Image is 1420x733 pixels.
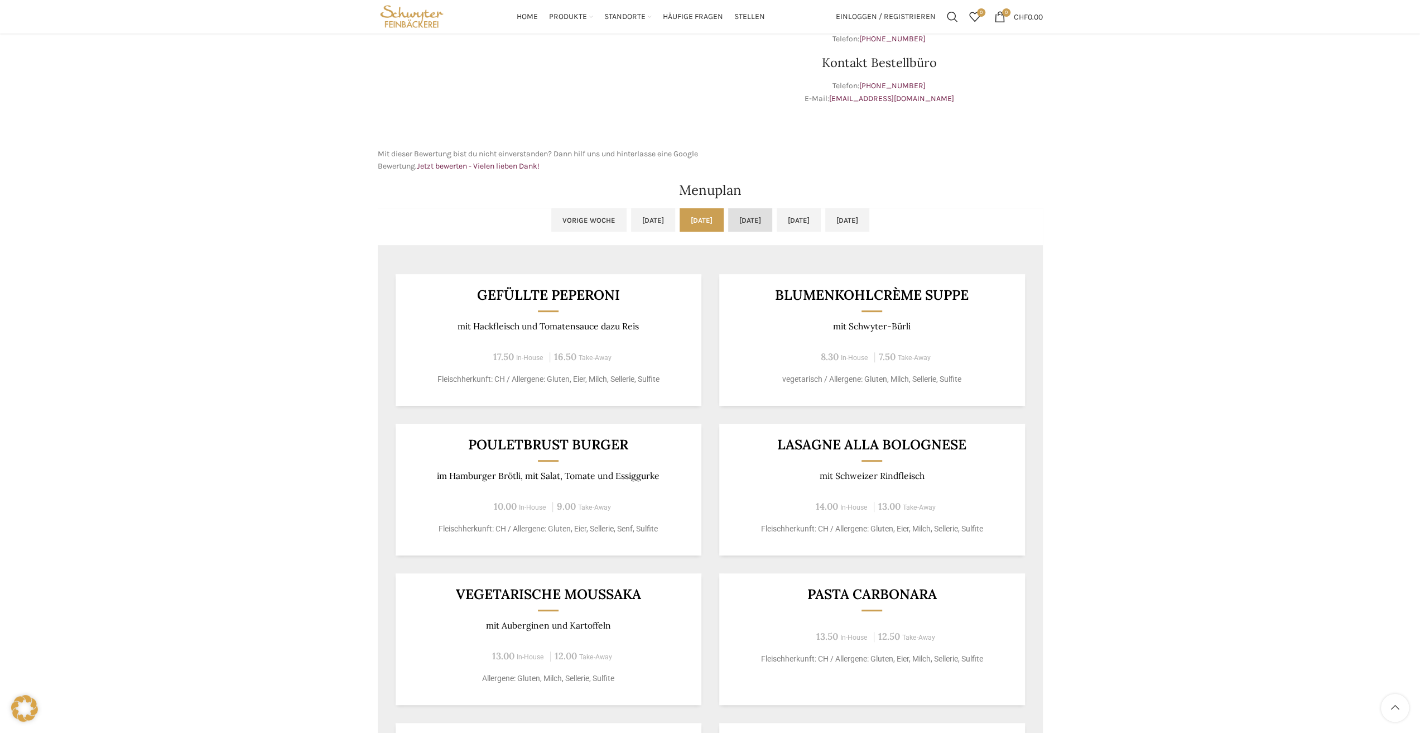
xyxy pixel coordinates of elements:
[821,351,839,363] span: 8.30
[878,500,901,512] span: 13.00
[579,653,612,661] span: Take-Away
[941,6,964,28] a: Suchen
[733,653,1011,665] p: Fleischherkunft: CH / Allergene: Gluten, Eier, Milch, Sellerie, Sulfite
[409,620,687,631] p: mit Auberginen und Kartoffeln
[549,6,593,28] a: Produkte
[898,354,931,362] span: Take-Away
[409,288,687,302] h3: Gefüllte Peperoni
[733,523,1011,535] p: Fleischherkunft: CH / Allergene: Gluten, Eier, Milch, Sellerie, Sulfite
[578,504,611,511] span: Take-Away
[409,471,687,481] p: im Hamburger Brötli, mit Salat, Tomate und Essiggurke
[417,161,540,171] a: Jetzt bewerten - Vielen lieben Dank!
[409,373,687,385] p: Fleischherkunft: CH / Allergene: Gluten, Eier, Milch, Sellerie, Sulfite
[840,504,868,511] span: In-House
[733,373,1011,385] p: vegetarisch / Allergene: Gluten, Milch, Sellerie, Sulfite
[554,351,576,363] span: 16.50
[409,673,687,684] p: Allergene: Gluten, Milch, Sellerie, Sulfite
[964,6,986,28] div: Meine Wunschliste
[680,208,724,232] a: [DATE]
[989,6,1048,28] a: 0 CHF0.00
[816,500,838,512] span: 14.00
[555,650,577,662] span: 12.00
[777,208,821,232] a: [DATE]
[493,351,514,363] span: 17.50
[733,471,1011,481] p: mit Schweizer Rindfleisch
[733,587,1011,601] h3: Pasta Carbonara
[902,634,935,641] span: Take-Away
[903,504,936,511] span: Take-Away
[378,184,1043,197] h2: Menuplan
[579,354,612,362] span: Take-Away
[728,208,772,232] a: [DATE]
[964,6,986,28] a: 0
[663,12,723,22] span: Häufige Fragen
[409,587,687,601] h3: Vegetarische Moussaka
[734,6,765,28] a: Stellen
[859,81,926,90] a: [PHONE_NUMBER]
[517,6,538,28] a: Home
[829,94,954,103] a: [EMAIL_ADDRESS][DOMAIN_NAME]
[604,6,652,28] a: Standorte
[830,6,941,28] a: Einloggen / Registrieren
[409,321,687,332] p: mit Hackfleisch und Tomatensauce dazu Reis
[517,12,538,22] span: Home
[1381,694,1409,722] a: Scroll to top button
[841,354,868,362] span: In-House
[716,80,1043,105] p: Telefon: E-Mail:
[378,11,446,21] a: Site logo
[825,208,869,232] a: [DATE]
[549,12,587,22] span: Produkte
[551,208,627,232] a: Vorige Woche
[1002,8,1010,17] span: 0
[878,630,900,643] span: 12.50
[733,321,1011,332] p: mit Schwyter-Bürli
[859,34,926,44] a: [PHONE_NUMBER]
[879,351,896,363] span: 7.50
[663,6,723,28] a: Häufige Fragen
[733,288,1011,302] h3: Blumenkohlcrème suppe
[516,354,543,362] span: In-House
[519,504,546,511] span: In-House
[557,500,576,512] span: 9.00
[492,650,514,662] span: 13.00
[816,630,838,643] span: 13.50
[517,653,544,661] span: In-House
[716,56,1043,69] h3: Kontakt Bestellbüro
[733,438,1011,452] h3: LASAGNE ALLA BOLOGNESE
[409,523,687,535] p: Fleischherkunft: CH / Allergene: Gluten, Eier, Sellerie, Senf, Sulfite
[977,8,985,17] span: 0
[1014,12,1043,21] bdi: 0.00
[494,500,517,512] span: 10.00
[409,438,687,452] h3: Pouletbrust Burger
[840,634,868,641] span: In-House
[378,148,705,173] p: Mit dieser Bewertung bist du nicht einverstanden? Dann hilf uns und hinterlasse eine Google Bewer...
[604,12,646,22] span: Standorte
[836,13,936,21] span: Einloggen / Registrieren
[631,208,675,232] a: [DATE]
[1014,12,1028,21] span: CHF
[451,6,830,28] div: Main navigation
[734,12,765,22] span: Stellen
